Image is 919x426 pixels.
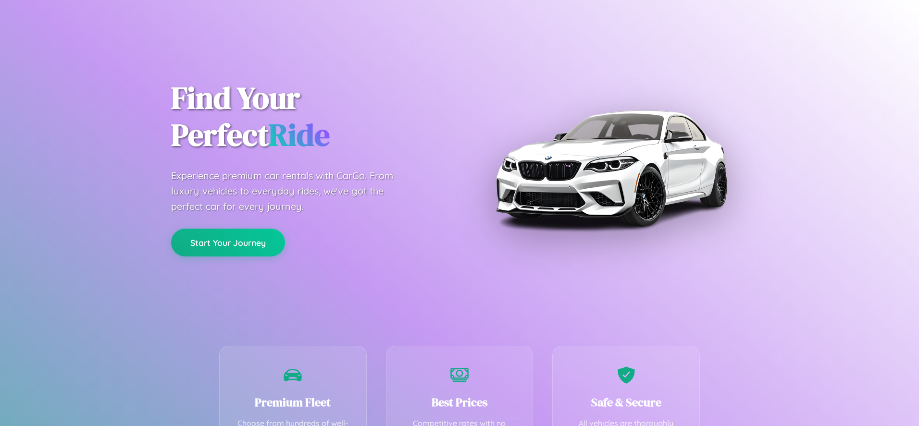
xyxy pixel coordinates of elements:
[171,80,445,154] h1: Find Your Perfect
[234,394,352,410] h3: Premium Fleet
[269,114,330,156] span: Ride
[491,48,731,288] img: Premium BMW car rental vehicle
[567,394,685,410] h3: Safe & Secure
[401,394,519,410] h3: Best Prices
[171,229,285,256] button: Start Your Journey
[171,168,411,214] p: Experience premium car rentals with CarGo. From luxury vehicles to everyday rides, we've got the ...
